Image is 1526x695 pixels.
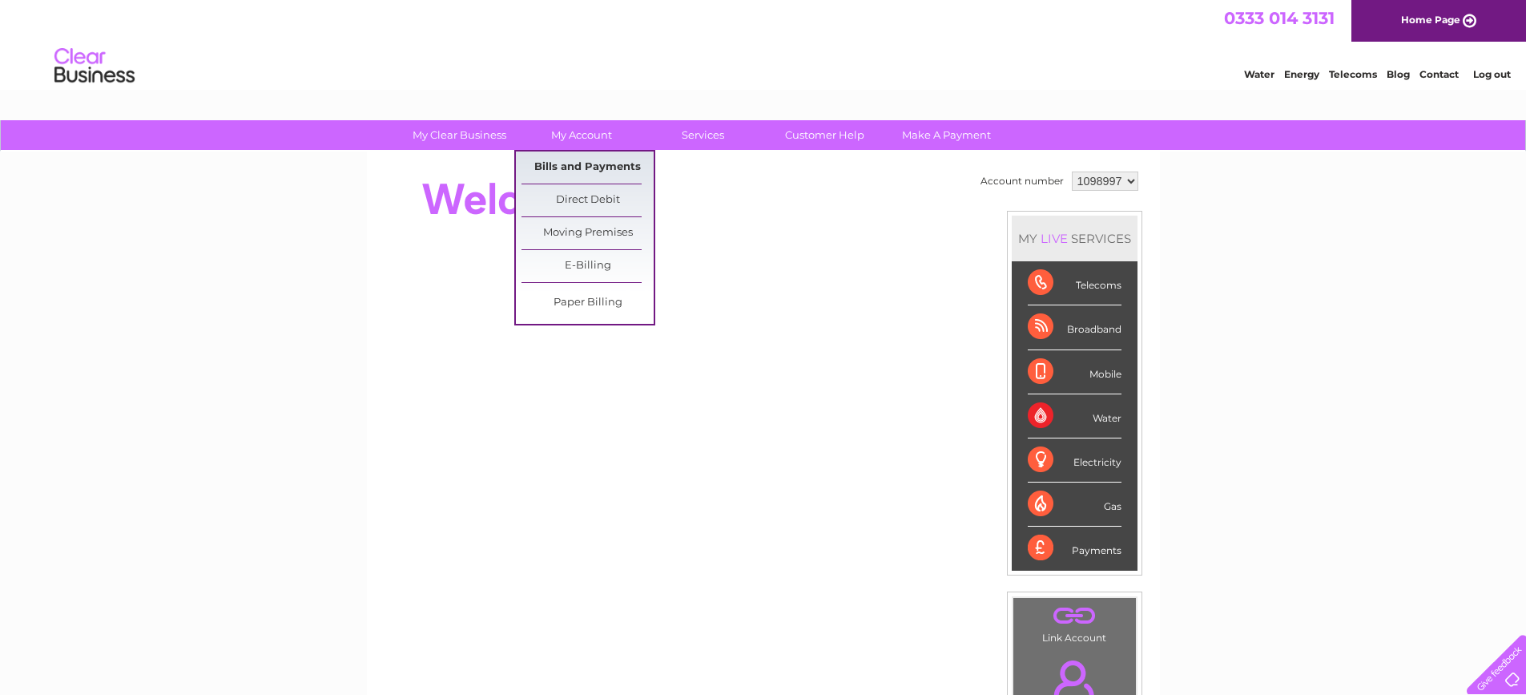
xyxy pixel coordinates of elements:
a: Moving Premises [521,217,654,249]
div: MY SERVICES [1012,216,1137,261]
a: Contact [1419,68,1459,80]
a: Log out [1473,68,1511,80]
a: Services [637,120,769,150]
a: E-Billing [521,250,654,282]
a: Direct Debit [521,184,654,216]
td: Link Account [1013,597,1137,648]
img: logo.png [54,42,135,91]
a: Energy [1284,68,1319,80]
a: Paper Billing [521,287,654,319]
div: Electricity [1028,438,1121,483]
div: Broadband [1028,305,1121,350]
div: Water [1028,394,1121,438]
div: Telecoms [1028,261,1121,305]
div: Clear Business is a trading name of Verastar Limited (registered in [GEOGRAPHIC_DATA] No. 3667643... [385,9,1142,78]
a: Telecoms [1329,68,1377,80]
div: Gas [1028,483,1121,527]
a: . [1017,602,1132,630]
a: Blog [1387,68,1410,80]
a: My Clear Business [393,120,525,150]
a: Customer Help [759,120,891,150]
a: My Account [515,120,647,150]
a: Make A Payment [880,120,1013,150]
a: Bills and Payments [521,152,654,184]
div: LIVE [1037,231,1071,246]
td: Account number [976,168,1068,195]
a: Water [1244,68,1274,80]
div: Payments [1028,527,1121,570]
div: Mobile [1028,350,1121,394]
a: 0333 014 3131 [1224,8,1335,28]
